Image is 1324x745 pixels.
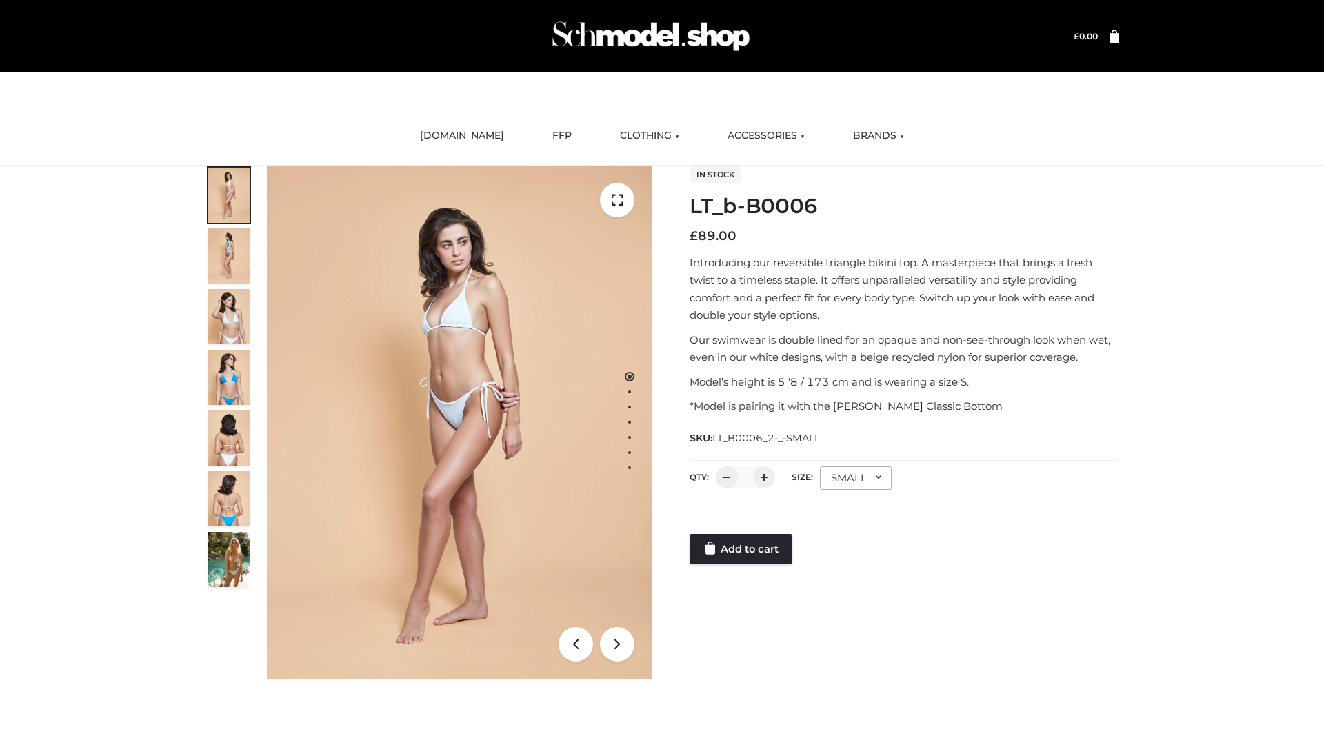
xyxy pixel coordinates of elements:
[843,121,914,151] a: BRANDS
[1074,31,1079,41] span: £
[690,254,1119,324] p: Introducing our reversible triangle bikini top. A masterpiece that brings a fresh twist to a time...
[820,466,892,490] div: SMALL
[717,121,815,151] a: ACCESSORIES
[548,9,754,63] img: Schmodel Admin 964
[690,430,821,446] span: SKU:
[208,532,250,587] img: Arieltop_CloudNine_AzureSky2.jpg
[690,194,1119,219] h1: LT_b-B0006
[690,228,736,244] bdi: 89.00
[690,397,1119,415] p: *Model is pairing it with the [PERSON_NAME] Classic Bottom
[712,432,820,444] span: LT_B0006_2-_-SMALL
[610,121,690,151] a: CLOTHING
[1074,31,1098,41] a: £0.00
[208,471,250,526] img: ArielClassicBikiniTop_CloudNine_AzureSky_OW114ECO_8-scaled.jpg
[208,168,250,223] img: ArielClassicBikiniTop_CloudNine_AzureSky_OW114ECO_1-scaled.jpg
[690,373,1119,391] p: Model’s height is 5 ‘8 / 173 cm and is wearing a size S.
[1074,31,1098,41] bdi: 0.00
[690,472,709,482] label: QTY:
[208,410,250,466] img: ArielClassicBikiniTop_CloudNine_AzureSky_OW114ECO_7-scaled.jpg
[690,166,741,183] span: In stock
[208,350,250,405] img: ArielClassicBikiniTop_CloudNine_AzureSky_OW114ECO_4-scaled.jpg
[690,534,792,564] a: Add to cart
[410,121,514,151] a: [DOMAIN_NAME]
[542,121,582,151] a: FFP
[208,289,250,344] img: ArielClassicBikiniTop_CloudNine_AzureSky_OW114ECO_3-scaled.jpg
[690,331,1119,366] p: Our swimwear is double lined for an opaque and non-see-through look when wet, even in our white d...
[267,166,652,679] img: ArielClassicBikiniTop_CloudNine_AzureSky_OW114ECO_1
[690,228,698,244] span: £
[208,228,250,284] img: ArielClassicBikiniTop_CloudNine_AzureSky_OW114ECO_2-scaled.jpg
[792,472,813,482] label: Size:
